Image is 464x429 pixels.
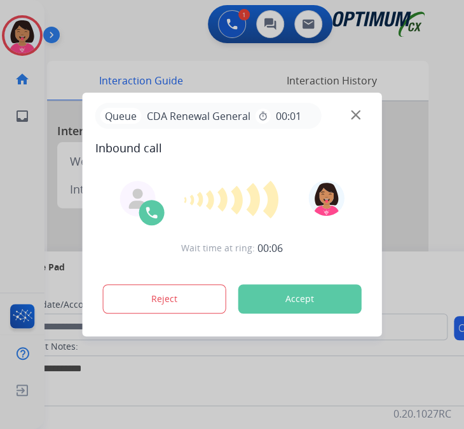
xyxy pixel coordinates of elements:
[238,284,362,313] button: Accept
[257,241,283,256] span: 00:06
[276,109,301,124] span: 00:01
[128,188,148,209] img: agent-avatar
[393,406,451,421] p: 0.20.1027RC
[258,111,268,121] mat-icon: timer
[144,205,160,220] img: call-icon
[351,110,360,120] img: close-button
[181,242,255,254] span: Wait time at ring:
[308,180,344,216] img: avatar
[142,109,256,124] span: CDA Renewal General
[100,108,142,124] p: Queue
[95,139,369,157] span: Inbound call
[103,284,226,313] button: Reject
